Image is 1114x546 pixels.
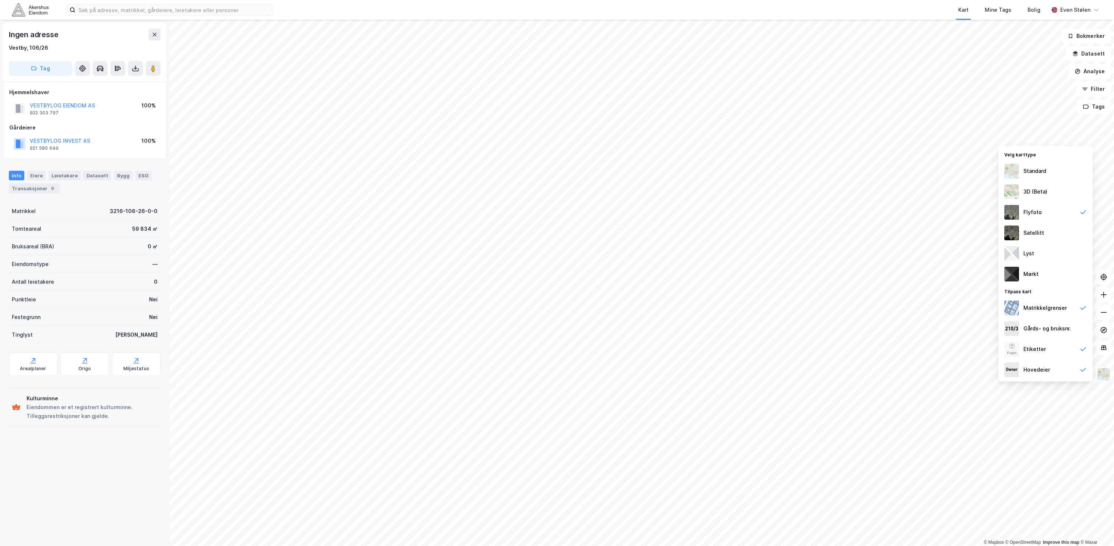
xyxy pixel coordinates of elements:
div: Miljøstatus [123,366,149,372]
div: Nei [149,295,158,304]
img: Z [1097,367,1111,381]
button: Filter [1076,82,1111,96]
div: 9 [49,185,56,192]
div: Etiketter [1023,345,1046,354]
div: 921 580 649 [30,145,59,151]
div: Festegrunn [12,313,40,322]
a: Improve this map [1043,540,1079,545]
button: Tag [9,61,72,76]
div: 3216-106-26-0-0 [110,207,158,216]
img: Z [1004,184,1019,199]
div: Eiendommen er et registrert kulturminne. Tilleggsrestriksjoner kan gjelde. [27,403,158,421]
div: Lyst [1023,249,1034,258]
div: Kart [958,6,969,14]
div: 3D (Beta) [1023,187,1047,196]
div: Satellitt [1023,228,1044,237]
div: Standard [1023,167,1046,175]
div: Mørkt [1023,270,1039,279]
div: Tomteareal [12,224,41,233]
a: Mapbox [984,540,1004,545]
img: Z [1004,164,1019,178]
div: Kulturminne [27,394,158,403]
div: Tinglyst [12,330,33,339]
div: Info [9,171,24,180]
div: Vestby, 106/26 [9,43,48,52]
div: 0 ㎡ [148,242,158,251]
div: Kontrollprogram for chat [1077,511,1114,546]
div: Leietakere [49,171,81,180]
div: Bruksareal (BRA) [12,242,54,251]
div: 0 [154,277,158,286]
div: [PERSON_NAME] [115,330,158,339]
img: 9k= [1004,226,1019,240]
div: Even Stølen [1060,6,1090,14]
div: ESG [135,171,151,180]
div: Tilpass kart [998,284,1093,298]
div: Bolig [1027,6,1040,14]
div: — [152,260,158,269]
img: majorOwner.b5e170eddb5c04bfeeff.jpeg [1004,362,1019,377]
div: Flyfoto [1023,208,1042,217]
div: Matrikkel [12,207,36,216]
div: Eiendomstype [12,260,49,269]
div: Punktleie [12,295,36,304]
div: Mine Tags [985,6,1011,14]
div: Hovedeier [1023,365,1050,374]
div: 100% [141,101,156,110]
img: nCdM7BzjoCAAAAAElFTkSuQmCC [1004,267,1019,281]
div: 100% [141,136,156,145]
div: Matrikkelgrenser [1023,304,1067,312]
button: Datasett [1066,46,1111,61]
div: Transaksjoner [9,183,59,194]
div: Gårdeiere [9,123,160,132]
div: Antall leietakere [12,277,54,286]
img: Z [1004,205,1019,220]
iframe: Chat Widget [1077,511,1114,546]
div: Hjemmelshaver [9,88,160,97]
img: cadastreBorders.cfe08de4b5ddd52a10de.jpeg [1004,301,1019,315]
div: Arealplaner [20,366,46,372]
button: Analyse [1068,64,1111,79]
img: Z [1004,342,1019,357]
img: luj3wr1y2y3+OchiMxRmMxRlscgabnMEmZ7DJGWxyBpucwSZnsMkZbHIGm5zBJmewyRlscgabnMEmZ7DJGWxyBpucwSZnsMkZ... [1004,246,1019,261]
button: Tags [1077,99,1111,114]
div: Gårds- og bruksnr. [1023,324,1071,333]
div: Eiere [27,171,46,180]
div: Ingen adresse [9,29,60,40]
button: Bokmerker [1061,29,1111,43]
img: cadastreKeys.547ab17ec502f5a4ef2b.jpeg [1004,321,1019,336]
div: Bygg [114,171,133,180]
div: Datasett [84,171,111,180]
a: OpenStreetMap [1005,540,1041,545]
div: Velg karttype [998,148,1093,161]
div: 922 303 797 [30,110,59,116]
div: 59 834 ㎡ [132,224,158,233]
div: Origo [78,366,91,372]
img: akershus-eiendom-logo.9091f326c980b4bce74ccdd9f866810c.svg [12,3,49,16]
div: Nei [149,313,158,322]
input: Søk på adresse, matrikkel, gårdeiere, leietakere eller personer [75,4,272,15]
